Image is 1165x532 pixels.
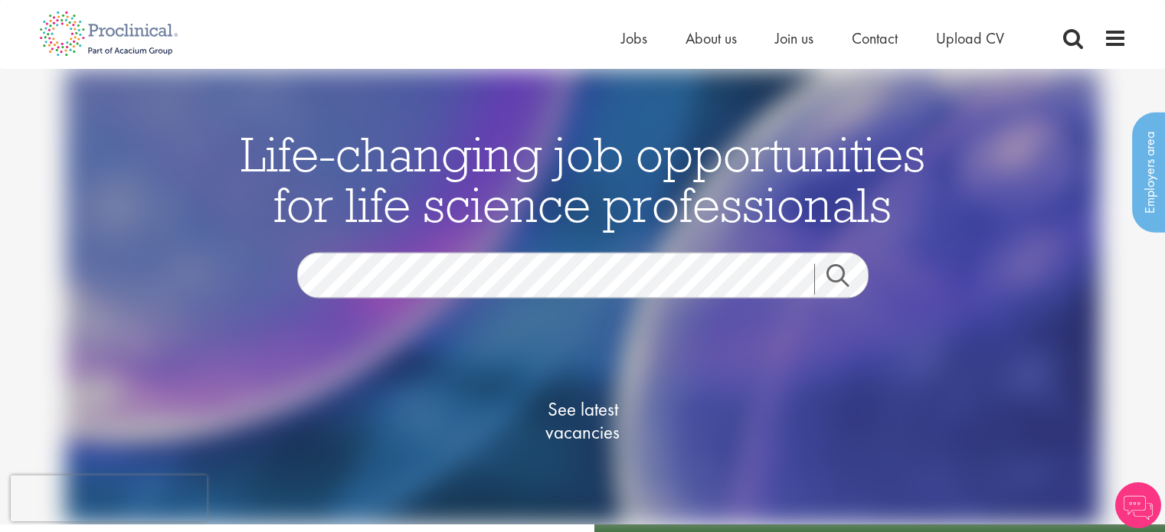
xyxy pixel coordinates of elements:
[775,28,813,48] a: Join us
[1115,482,1161,528] img: Chatbot
[814,264,880,295] a: Job search submit button
[506,337,659,505] a: See latestvacancies
[506,398,659,444] span: See latest vacancies
[686,28,737,48] a: About us
[852,28,898,48] a: Contact
[65,69,1101,524] img: candidate home
[936,28,1004,48] a: Upload CV
[241,123,925,235] span: Life-changing job opportunities for life science professionals
[621,28,647,48] a: Jobs
[11,475,207,521] iframe: reCAPTCHA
